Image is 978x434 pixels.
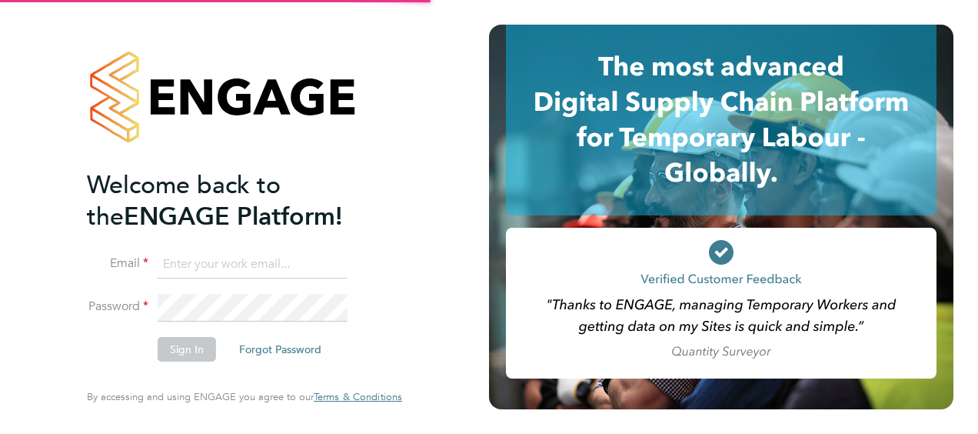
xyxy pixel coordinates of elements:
label: Password [87,299,148,315]
span: By accessing and using ENGAGE you agree to our [87,390,402,403]
input: Enter your work email... [158,251,348,279]
h2: ENGAGE Platform! [87,169,387,232]
button: Forgot Password [227,337,334,362]
label: Email [87,255,148,272]
button: Sign In [158,337,216,362]
span: Welcome back to the [87,170,281,232]
span: Terms & Conditions [314,390,402,403]
a: Terms & Conditions [314,391,402,403]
